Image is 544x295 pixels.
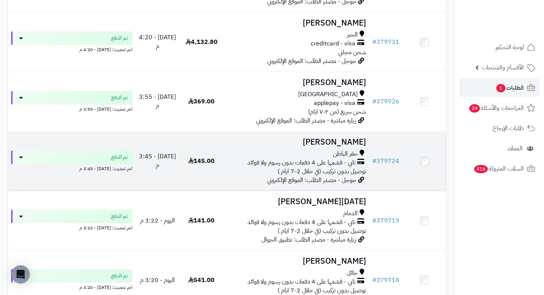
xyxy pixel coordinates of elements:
[140,216,175,225] span: اليوم - 3:22 م
[338,48,366,57] span: شحن مجاني
[111,34,128,42] span: تم الدفع
[188,97,215,106] span: 369.00
[459,160,539,178] a: السلات المتروكة416
[372,276,399,285] a: #379718
[256,116,356,125] span: زيارة مباشرة - مصدر الطلب: الموقع الإلكتروني
[496,82,524,93] span: الطلبات
[226,78,366,87] h3: [PERSON_NAME]
[111,94,128,102] span: تم الدفع
[372,37,399,47] a: #379731
[139,152,176,170] span: [DATE] - 3:45 م
[482,62,524,73] span: الأقسام والمنتجات
[188,276,215,285] span: 541.00
[226,138,366,147] h3: [PERSON_NAME]
[468,103,524,113] span: المراجعات والأسئلة
[139,33,176,51] span: [DATE] - 4:20 م
[278,167,366,176] span: توصيل بدون تركيب (في خلال 2-7 ايام )
[473,163,524,174] span: السلات المتروكة
[343,209,358,218] span: الدمام
[11,105,132,113] div: اخر تحديث: [DATE] - 3:55 م
[372,37,376,47] span: #
[459,38,539,56] a: لوحة التحكم
[333,150,358,158] span: حفر الباطن
[188,156,215,166] span: 145.00
[459,119,539,137] a: طلبات الإرجاع
[372,216,399,225] a: #379719
[347,269,358,277] span: حائل
[111,272,128,280] span: تم الدفع
[188,216,215,225] span: 141.00
[492,6,537,22] img: logo-2.png
[278,226,366,235] span: توصيل بدون تركيب (في خلال 2-7 ايام )
[11,283,132,291] div: اخر تحديث: [DATE] - 3:20 م
[262,235,356,244] span: زيارة مباشرة - مصدر الطلب: تطبيق الجوال
[247,277,355,286] span: تابي - قسّمها على 4 دفعات بدون رسوم ولا فوائد
[11,45,132,53] div: اخر تحديث: [DATE] - 4:20 م
[496,42,524,53] span: لوحة التحكم
[459,79,539,97] a: الطلبات1
[111,213,128,220] span: تم الدفع
[298,90,358,99] span: [GEOGRAPHIC_DATA]
[267,176,356,185] span: جوجل - مصدر الطلب: الموقع الإلكتروني
[11,164,132,172] div: اخر تحديث: [DATE] - 3:45 م
[372,216,376,225] span: #
[372,156,399,166] a: #379724
[474,165,488,173] span: 416
[372,97,376,106] span: #
[267,56,356,66] span: جوجل - مصدر الطلب: الموقع الإلكتروني
[372,97,399,106] a: #379726
[508,143,523,154] span: العملاء
[247,158,355,167] span: تابي - قسّمها على 4 دفعات بدون رسوم ولا فوائد
[459,139,539,158] a: العملاء
[314,99,355,108] span: applepay - visa
[226,197,366,206] h3: [DATE][PERSON_NAME]
[186,37,218,47] span: 4,132.80
[247,218,355,227] span: تابي - قسّمها على 4 دفعات بدون رسوم ولا فوائد
[347,31,358,39] span: الخبر
[11,265,30,284] div: Open Intercom Messenger
[140,276,175,285] span: اليوم - 3:20 م
[311,39,355,48] span: creditcard - visa
[469,104,480,113] span: 24
[111,153,128,161] span: تم الدفع
[226,19,366,27] h3: [PERSON_NAME]
[459,99,539,117] a: المراجعات والأسئلة24
[372,276,376,285] span: #
[139,92,176,110] span: [DATE] - 3:55 م
[278,286,366,295] span: توصيل بدون تركيب (في خلال 2-7 ايام )
[226,257,366,266] h3: [PERSON_NAME]
[496,84,505,92] span: 1
[308,107,366,116] span: شحن سريع (من ٢-٧ ايام)
[493,123,524,134] span: طلبات الإرجاع
[372,156,376,166] span: #
[11,223,132,231] div: اخر تحديث: [DATE] - 3:22 م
